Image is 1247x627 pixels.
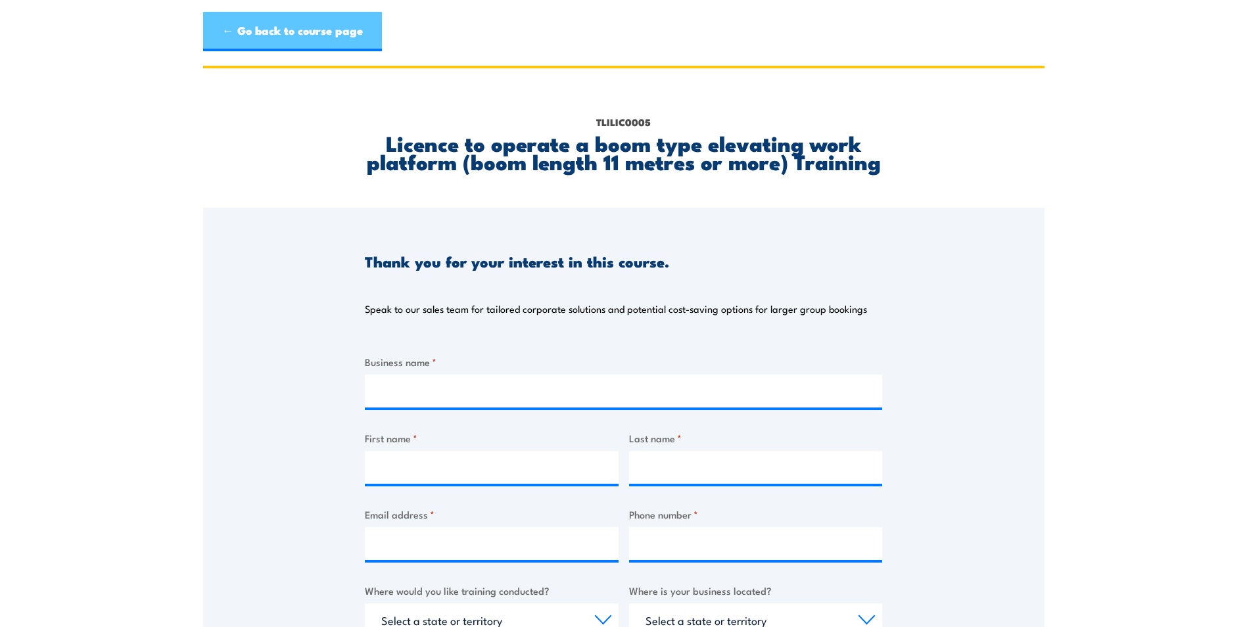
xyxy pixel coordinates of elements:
a: ← Go back to course page [203,12,382,51]
label: Where would you like training conducted? [365,583,619,598]
h3: Thank you for your interest in this course. [365,254,669,269]
label: Business name [365,354,882,369]
h2: Licence to operate a boom type elevating work platform (boom length 11 metres or more) Training [365,133,882,170]
label: Last name [629,430,883,446]
label: Email address [365,507,619,522]
p: Speak to our sales team for tailored corporate solutions and potential cost-saving options for la... [365,302,867,315]
p: TLILIC0005 [365,115,882,129]
label: Phone number [629,507,883,522]
label: Where is your business located? [629,583,883,598]
label: First name [365,430,619,446]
